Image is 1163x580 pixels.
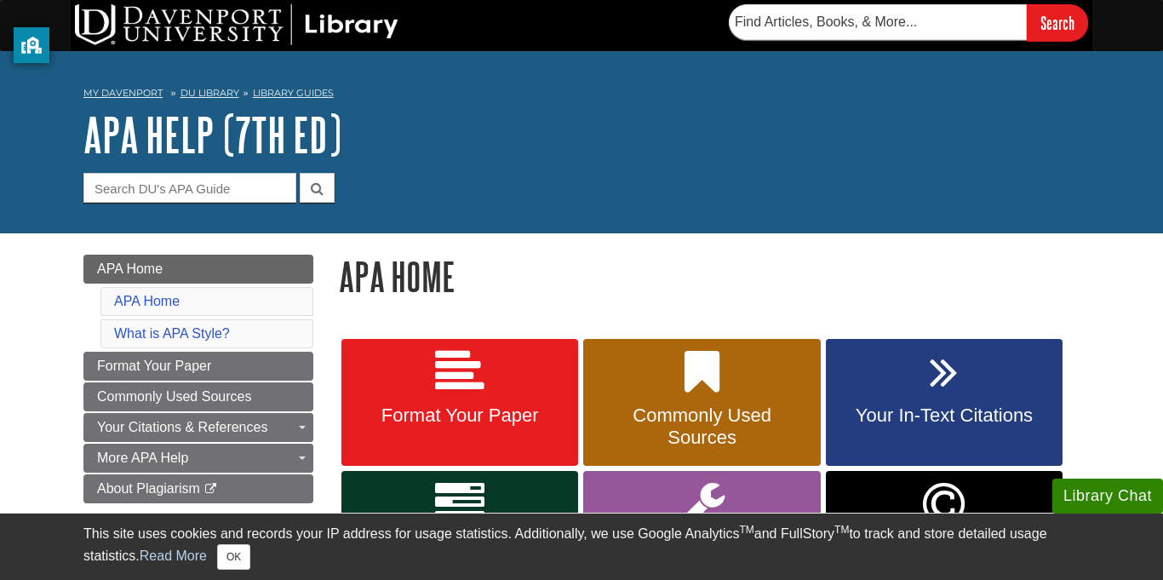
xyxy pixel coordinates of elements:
[97,451,188,465] span: More APA Help
[339,255,1080,298] h1: APA Home
[140,548,207,563] a: Read More
[203,484,218,495] i: This link opens in a new window
[1052,479,1163,514] button: Library Chat
[83,382,313,411] a: Commonly Used Sources
[97,389,251,404] span: Commonly Used Sources
[826,339,1063,467] a: Your In-Text Citations
[97,359,211,373] span: Format Your Paper
[114,294,180,308] a: APA Home
[253,87,334,99] a: Library Guides
[729,4,1027,40] input: Find Articles, Books, & More...
[83,173,296,203] input: Search DU's APA Guide
[834,524,849,536] sup: TM
[583,339,820,467] a: Commonly Used Sources
[180,87,239,99] a: DU Library
[839,405,1050,427] span: Your In-Text Citations
[114,326,230,341] a: What is APA Style?
[83,474,313,503] a: About Plagiarism
[83,352,313,381] a: Format Your Paper
[83,108,341,161] a: APA Help (7th Ed)
[596,405,807,449] span: Commonly Used Sources
[97,420,267,434] span: Your Citations & References
[14,27,49,63] button: privacy banner
[83,413,313,442] a: Your Citations & References
[83,86,163,100] a: My Davenport
[354,405,565,427] span: Format Your Paper
[1027,4,1088,41] input: Search
[97,481,200,496] span: About Plagiarism
[341,339,578,467] a: Format Your Paper
[83,444,313,473] a: More APA Help
[729,4,1088,41] form: Searches DU Library's articles, books, and more
[83,255,313,284] a: APA Home
[97,261,163,276] span: APA Home
[217,544,250,570] button: Close
[75,4,398,45] img: DU Library
[83,82,1080,109] nav: breadcrumb
[83,524,1080,570] div: This site uses cookies and records your IP address for usage statistics. Additionally, we use Goo...
[739,524,753,536] sup: TM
